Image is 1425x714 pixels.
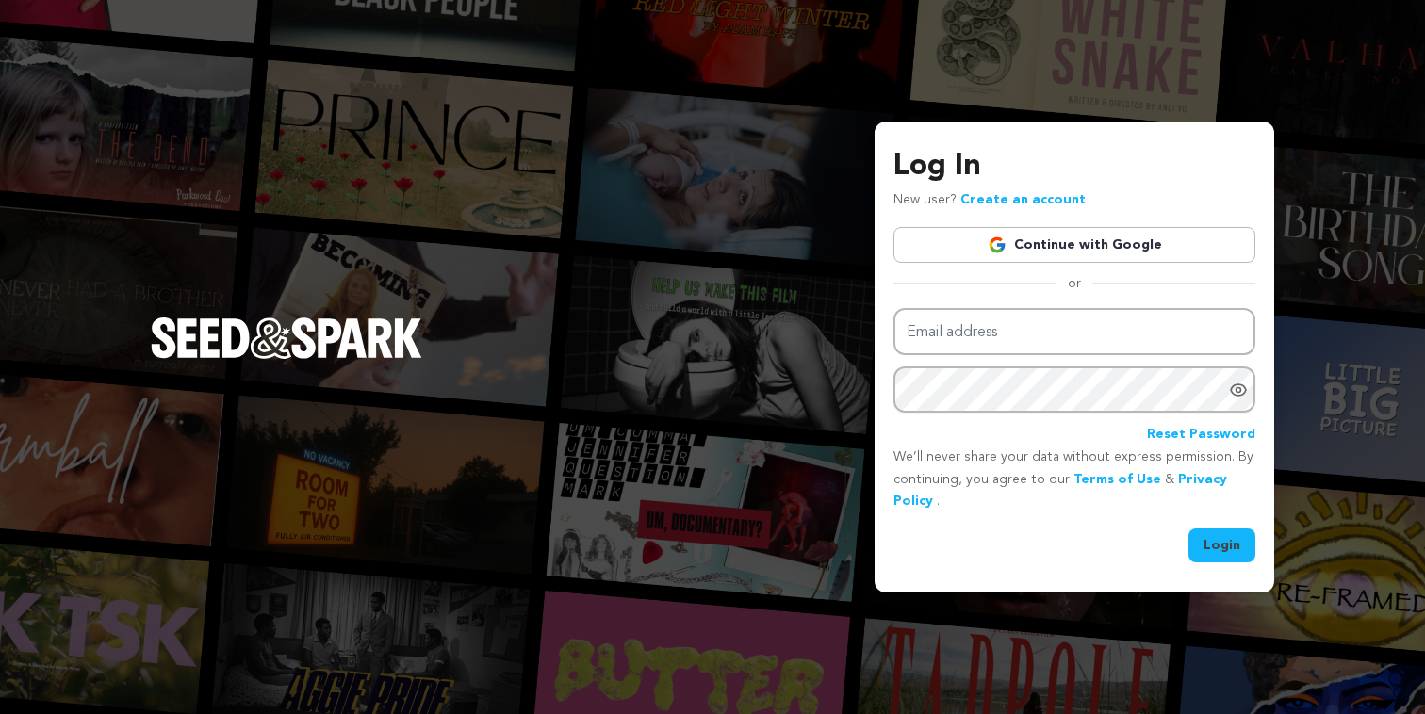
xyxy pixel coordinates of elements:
[151,317,422,359] img: Seed&Spark Logo
[893,144,1255,189] h3: Log In
[1188,528,1255,562] button: Login
[893,189,1086,212] p: New user?
[1073,473,1161,486] a: Terms of Use
[960,193,1086,206] a: Create an account
[1056,274,1092,293] span: or
[151,317,422,397] a: Seed&Spark Homepage
[893,446,1255,513] p: We’ll never share your data without express permission. By continuing, you agree to our & .
[988,235,1007,254] img: Google logo
[893,308,1255,356] input: Email address
[1147,424,1255,446] a: Reset Password
[893,227,1255,263] a: Continue with Google
[1229,381,1248,399] a: Show password as plain text. Warning: this will display your password on the screen.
